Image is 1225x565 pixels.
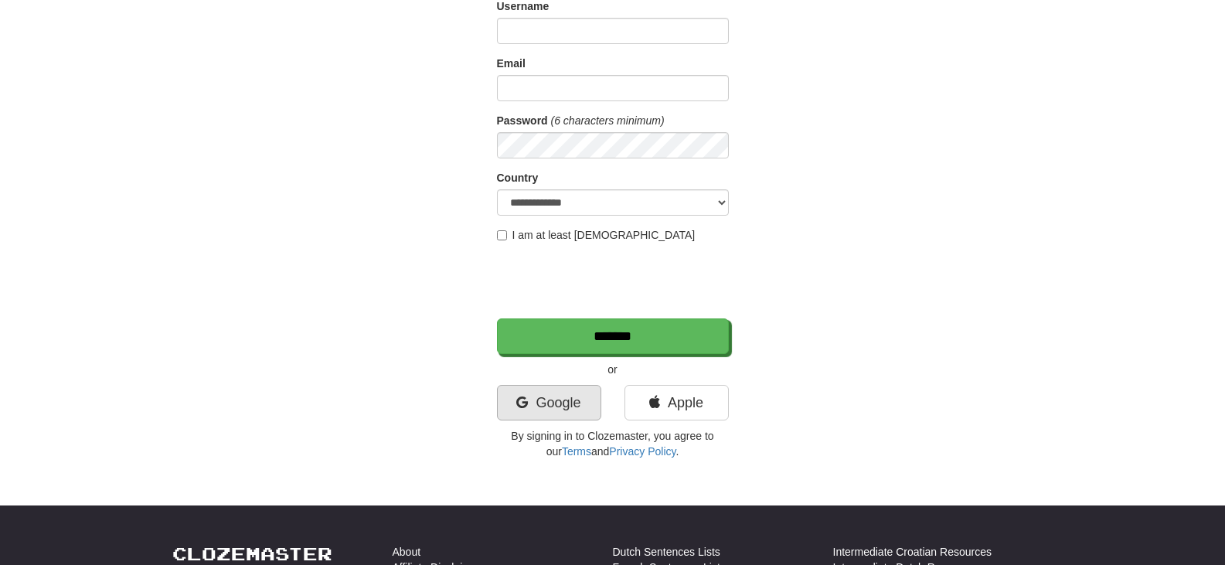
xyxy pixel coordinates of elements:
[497,56,526,71] label: Email
[833,544,992,560] a: Intermediate Croatian Resources
[497,230,507,240] input: I am at least [DEMOGRAPHIC_DATA]
[613,544,720,560] a: Dutch Sentences Lists
[497,170,539,185] label: Country
[497,113,548,128] label: Password
[551,114,665,127] em: (6 characters minimum)
[497,362,729,377] p: or
[172,544,332,563] a: Clozemaster
[624,385,729,420] a: Apple
[393,544,421,560] a: About
[497,428,729,459] p: By signing in to Clozemaster, you agree to our and .
[497,250,732,311] iframe: reCAPTCHA
[609,445,675,458] a: Privacy Policy
[562,445,591,458] a: Terms
[497,385,601,420] a: Google
[497,227,696,243] label: I am at least [DEMOGRAPHIC_DATA]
